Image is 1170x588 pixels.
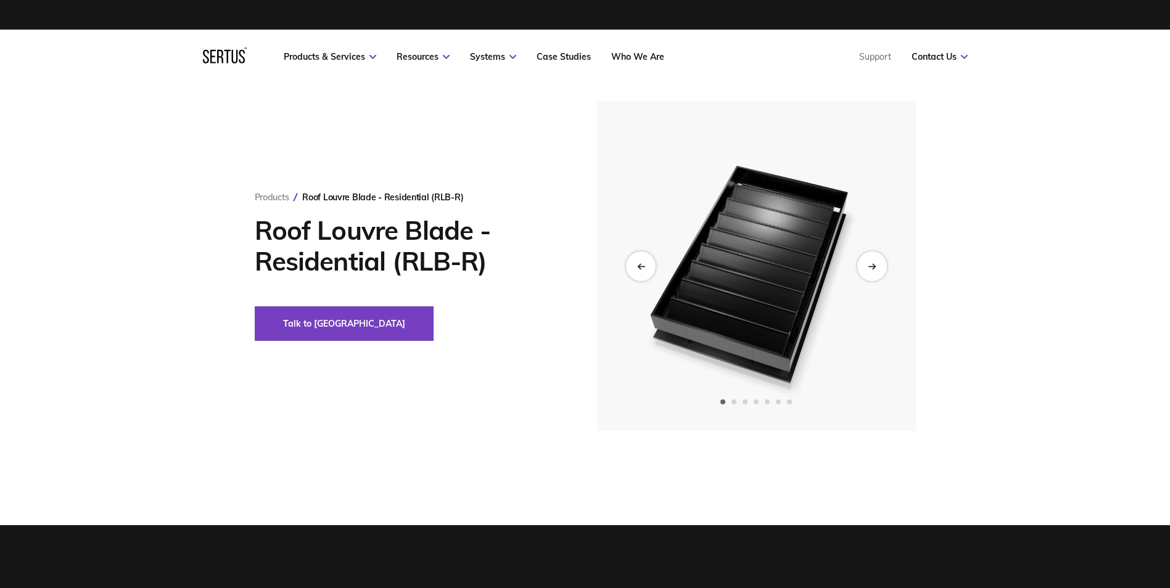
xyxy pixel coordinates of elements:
a: Products [255,192,289,203]
div: Previous slide [626,251,656,281]
a: Support [859,51,891,62]
span: Go to slide 6 [776,399,781,404]
a: Systems [470,51,516,62]
button: Talk to [GEOGRAPHIC_DATA] [255,306,434,341]
span: Go to slide 5 [765,399,770,404]
a: Products & Services [284,51,376,62]
span: Go to slide 2 [731,399,736,404]
h1: Roof Louvre Blade - Residential (RLB-R) [255,215,560,277]
a: Contact Us [912,51,968,62]
a: Resources [397,51,450,62]
a: Case Studies [537,51,591,62]
span: Go to slide 3 [743,399,748,404]
span: Go to slide 4 [754,399,759,404]
a: Who We Are [611,51,664,62]
div: Next slide [857,251,887,281]
span: Go to slide 7 [787,399,792,404]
